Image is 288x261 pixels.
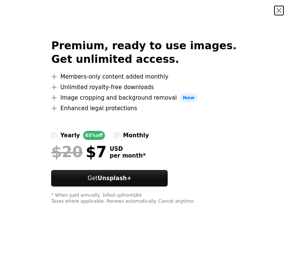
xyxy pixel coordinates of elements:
[51,143,83,161] span: $20
[114,132,120,138] input: monthly
[51,193,236,205] div: * When paid annually, billed upfront $84 Taxes where applicable. Renews automatically. Cancel any...
[51,170,168,187] button: GetUnsplash+
[51,39,236,66] h2: Premium, ready to use images. Get unlimited access.
[51,72,236,81] li: Members-only content added monthly
[51,93,236,102] li: Image cropping and background removal
[98,175,132,182] strong: Unsplash+
[180,93,198,102] span: New
[110,146,146,152] span: USD
[123,131,149,140] div: monthly
[110,152,146,159] span: per month *
[83,131,105,140] div: 65% off
[60,131,80,140] div: yearly
[51,143,106,161] div: $7
[51,104,236,113] li: Enhanced legal protections
[51,83,236,92] li: Unlimited royalty-free downloads
[51,132,57,138] input: yearly65%off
